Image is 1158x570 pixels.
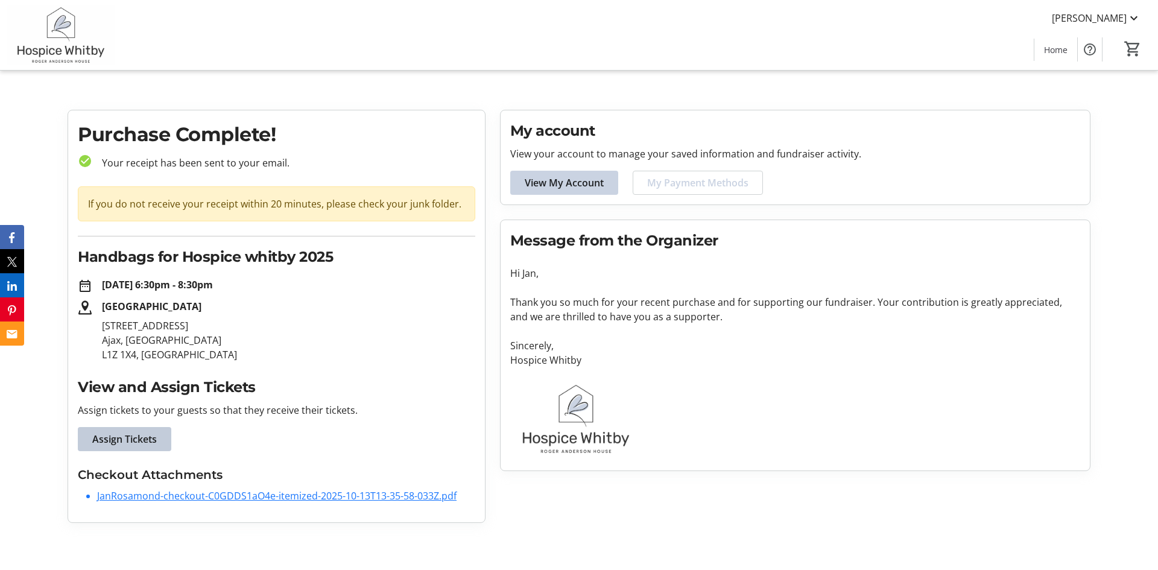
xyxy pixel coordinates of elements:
[510,295,1080,324] p: Thank you so much for your recent purchase and for supporting our fundraiser. Your contribution i...
[510,171,618,195] a: View My Account
[78,279,92,293] mat-icon: date_range
[1122,38,1144,60] button: Cart
[78,376,475,398] h2: View and Assign Tickets
[92,156,475,170] p: Your receipt has been sent to your email.
[1044,43,1068,56] span: Home
[97,489,457,502] a: JanRosamond-checkout-C0GDDS1aO4e-itemized-2025-10-13T13-35-58-033Z.pdf
[1078,37,1102,62] button: Help
[78,246,475,268] h2: Handbags for Hospice whitby 2025
[78,154,92,168] mat-icon: check_circle
[102,278,213,291] strong: [DATE] 6:30pm - 8:30pm
[1052,11,1127,25] span: [PERSON_NAME]
[510,120,1080,142] h2: My account
[78,427,171,451] a: Assign Tickets
[647,176,748,190] span: My Payment Methods
[78,120,475,149] h1: Purchase Complete!
[1042,8,1151,28] button: [PERSON_NAME]
[7,5,115,65] img: Hospice Whitby's Logo
[78,403,475,417] p: Assign tickets to your guests so that they receive their tickets.
[102,318,475,362] p: [STREET_ADDRESS] Ajax, [GEOGRAPHIC_DATA] L1Z 1X4, [GEOGRAPHIC_DATA]
[510,147,1080,161] p: View your account to manage your saved information and fundraiser activity.
[510,338,1080,353] p: Sincerely,
[510,230,1080,252] h2: Message from the Organizer
[510,382,642,456] img: Hospice Whitby logo
[1034,39,1077,61] a: Home
[510,266,1080,280] p: Hi Jan,
[633,171,763,195] a: My Payment Methods
[78,466,475,484] h3: Checkout Attachments
[525,176,604,190] span: View My Account
[102,300,201,313] strong: [GEOGRAPHIC_DATA]
[510,353,1080,367] p: Hospice Whitby
[92,432,157,446] span: Assign Tickets
[78,186,475,221] div: If you do not receive your receipt within 20 minutes, please check your junk folder.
